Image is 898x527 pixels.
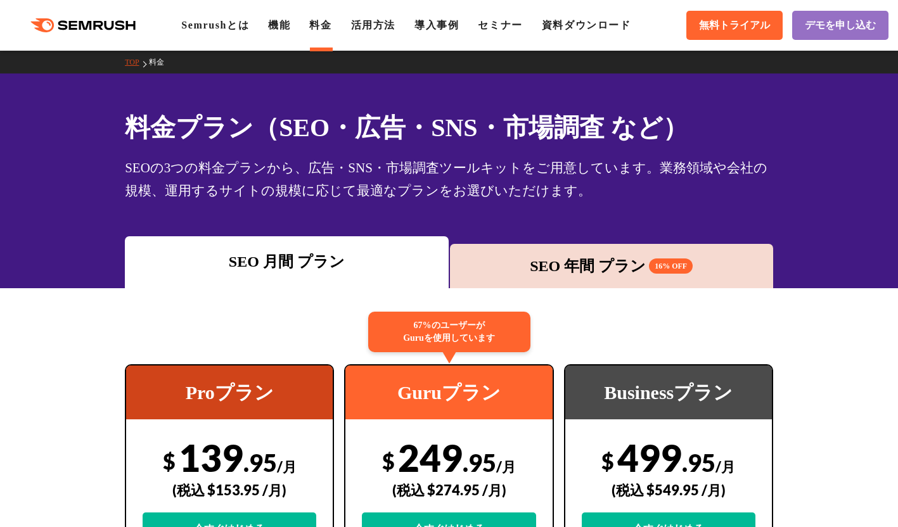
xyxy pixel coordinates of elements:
div: SEO 月間 プラン [131,250,442,273]
div: 67%のユーザーが Guruを使用しています [368,312,530,352]
a: 無料トライアル [686,11,783,40]
a: 機能 [268,20,290,30]
div: Businessプラン [565,365,772,419]
a: デモを申し込む [792,11,888,40]
span: /月 [496,458,516,475]
span: /月 [715,458,735,475]
span: $ [601,448,614,474]
div: SEOの3つの料金プランから、広告・SNS・市場調査ツールキットをご用意しています。業務領域や会社の規模、運用するサイトの規模に応じて最適なプランをお選びいただけます。 [125,156,773,202]
span: 無料トライアル [699,19,770,32]
span: $ [163,448,176,474]
div: (税込 $549.95 /月) [582,467,755,512]
span: .95 [463,448,496,477]
span: $ [382,448,395,474]
a: 料金 [149,58,174,67]
a: 活用方法 [351,20,395,30]
h1: 料金プラン（SEO・広告・SNS・市場調査 など） [125,109,773,146]
div: (税込 $153.95 /月) [143,467,316,512]
a: 資料ダウンロード [542,20,631,30]
a: セミナー [478,20,522,30]
div: (税込 $274.95 /月) [362,467,536,512]
span: .95 [682,448,715,477]
span: .95 [243,448,277,477]
div: SEO 年間 プラン [456,255,767,277]
span: デモを申し込む [805,19,876,32]
a: 料金 [309,20,331,30]
a: Semrushとは [181,20,249,30]
span: 16% OFF [649,258,693,274]
div: Proプラン [126,365,333,419]
a: TOP [125,58,148,67]
div: Guruプラン [345,365,552,419]
span: /月 [277,458,297,475]
a: 導入事例 [414,20,459,30]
